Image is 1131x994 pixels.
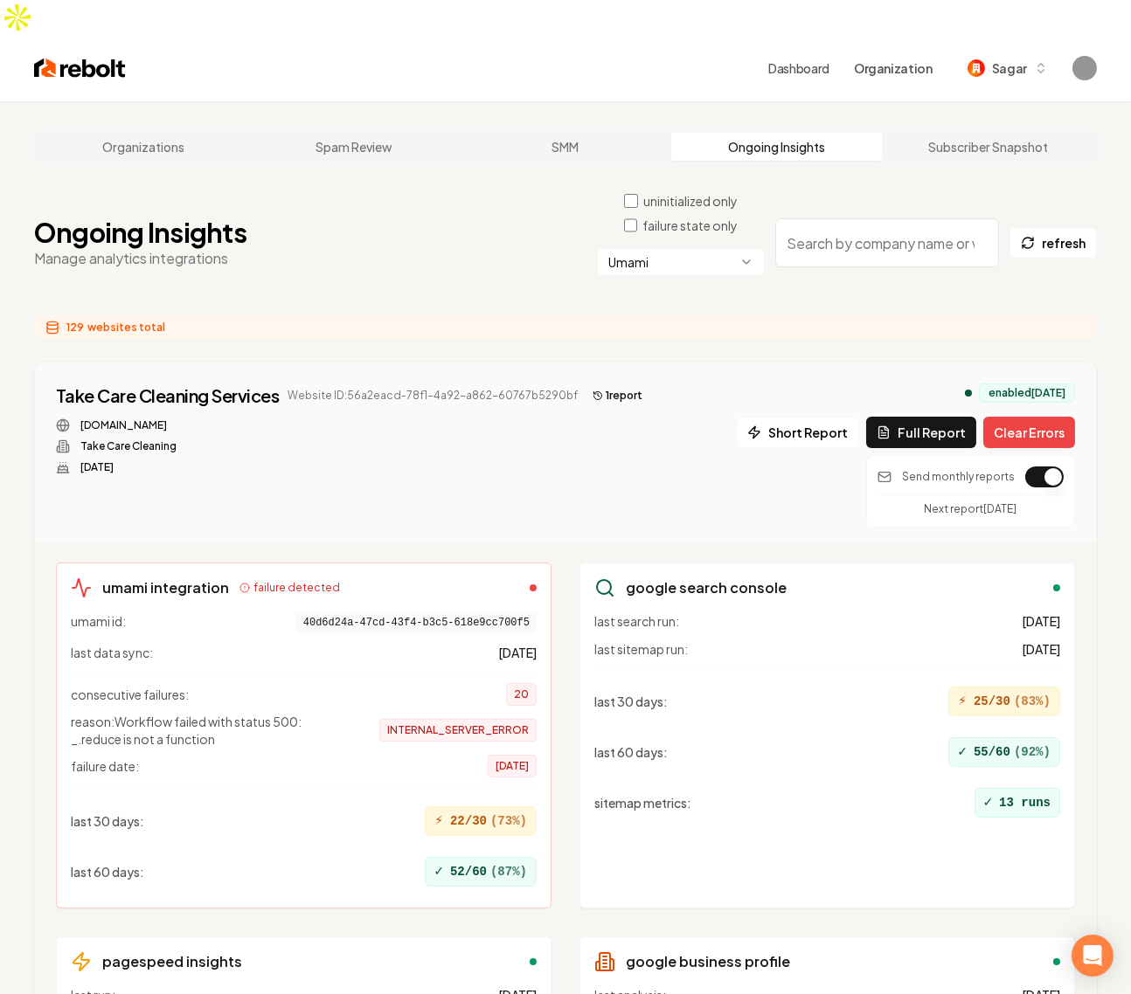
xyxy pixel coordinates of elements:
[34,248,246,269] p: Manage analytics integrations
[102,577,229,598] h3: umami integration
[249,133,461,161] a: Spam Review
[948,687,1060,716] div: 25/30
[1072,935,1114,977] div: Open Intercom Messenger
[530,958,537,965] div: enabled
[586,385,650,406] button: 1report
[34,217,246,248] h1: Ongoing Insights
[958,691,967,712] span: ⚡
[71,812,144,830] span: last 30 days :
[958,742,967,763] span: ✓
[984,792,993,813] span: ✓
[626,951,790,972] h3: google business profile
[102,951,242,972] h3: pagespeed insights
[434,861,443,882] span: ✓
[965,390,972,397] div: analytics enabled
[498,644,537,661] span: [DATE]
[71,644,153,661] span: last data sync:
[1014,693,1051,710] span: ( 83 %)
[71,863,144,880] span: last 60 days :
[71,686,189,703] span: consecutive failures:
[642,217,738,234] label: failure state only
[948,737,1060,767] div: 55/60
[38,133,249,161] a: Organizations
[1014,743,1051,761] span: ( 92 %)
[866,417,976,448] button: Full Report
[643,192,738,210] label: uninitialized only
[288,389,579,403] span: Website ID: 56a2eacd-78f1-4a92-a862-60767b5290bf
[253,581,340,595] span: failure detected
[1072,56,1097,80] img: Sagar Soni
[594,794,691,811] span: sitemap metrics :
[983,417,1075,448] button: Clear Errors
[775,218,999,267] input: Search by company name or website ID
[490,812,527,830] span: ( 73 %)
[434,811,443,832] span: ⚡
[490,863,527,880] span: ( 87 %)
[979,383,1075,403] div: enabled [DATE]
[594,640,688,658] span: last sitemap run:
[1022,640,1060,658] span: [DATE]
[594,743,668,761] span: last 60 days :
[736,417,859,448] button: Short Report
[379,719,537,742] span: INTERNAL_SERVER_ERROR
[56,383,280,408] a: Take Care Cleaning Services
[1072,56,1097,80] button: Open user button
[56,418,650,432] div: Website
[626,577,787,598] h3: google search console
[506,683,537,706] span: 20
[66,321,84,335] span: 129
[975,788,1060,818] div: 13 runs
[878,494,1064,516] div: Next report [DATE]
[71,757,139,775] span: failure date:
[488,755,537,777] span: [DATE]
[530,584,537,591] div: failed
[71,612,126,633] span: umami id:
[1022,612,1060,630] span: [DATE]
[1053,584,1060,591] div: enabled
[992,59,1027,78] span: Sagar
[425,857,537,887] div: 52/60
[768,59,829,77] a: Dashboard
[902,470,1015,484] p: Send monthly reports
[671,133,883,161] a: Ongoing Insights
[968,59,985,77] img: Sagar
[425,806,537,836] div: 22/30
[843,52,943,84] button: Organization
[594,612,679,630] span: last search run:
[1053,958,1060,965] div: enabled
[594,693,668,710] span: last 30 days :
[71,713,350,748] span: reason: Workflow failed with status 500: _.reduce is not a function
[34,56,126,80] img: Rebolt Logo
[882,133,1093,161] a: Subscriber Snapshot
[1010,227,1097,259] button: refresh
[296,612,537,633] span: 40d6d24a-47cd-43f4-b3c5-618e9cc700f5
[87,321,165,335] span: websites total
[80,418,167,432] a: [DOMAIN_NAME]
[460,133,671,161] a: SMM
